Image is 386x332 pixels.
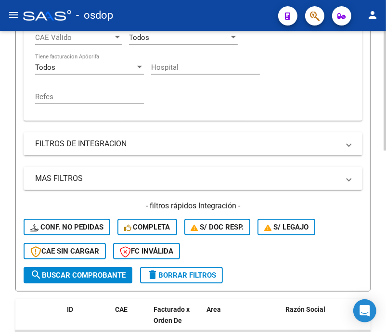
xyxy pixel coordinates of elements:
button: FC Inválida [113,243,180,259]
mat-icon: menu [8,9,19,21]
mat-panel-title: FILTROS DE INTEGRACION [35,139,339,149]
span: S/ legajo [264,223,309,231]
span: CAE [115,306,128,313]
span: Todos [35,63,55,72]
span: Todos [129,33,149,42]
button: S/ legajo [257,219,315,235]
span: Borrar Filtros [147,271,216,280]
span: S/ Doc Resp. [191,223,244,231]
span: Area [206,306,221,313]
h4: - filtros rápidos Integración - [24,201,362,211]
mat-icon: person [367,9,378,21]
span: Razón Social [285,306,325,313]
button: Borrar Filtros [140,267,223,283]
span: Facturado x Orden De [154,306,190,324]
span: CAE SIN CARGAR [30,247,99,255]
span: Completa [124,223,170,231]
button: S/ Doc Resp. [184,219,251,235]
span: ID [67,306,73,313]
mat-panel-title: MAS FILTROS [35,173,339,184]
button: CAE SIN CARGAR [24,243,106,259]
span: CAE Válido [35,33,113,42]
mat-expansion-panel-header: FILTROS DE INTEGRACION [24,132,362,155]
span: - osdop [76,5,113,26]
span: Buscar Comprobante [30,271,126,280]
button: Conf. no pedidas [24,219,110,235]
mat-icon: search [30,269,42,281]
span: FC Inválida [120,247,173,255]
span: Conf. no pedidas [30,223,103,231]
button: Completa [117,219,177,235]
button: Buscar Comprobante [24,267,132,283]
mat-icon: delete [147,269,158,281]
div: Open Intercom Messenger [353,299,376,322]
mat-expansion-panel-header: MAS FILTROS [24,167,362,190]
